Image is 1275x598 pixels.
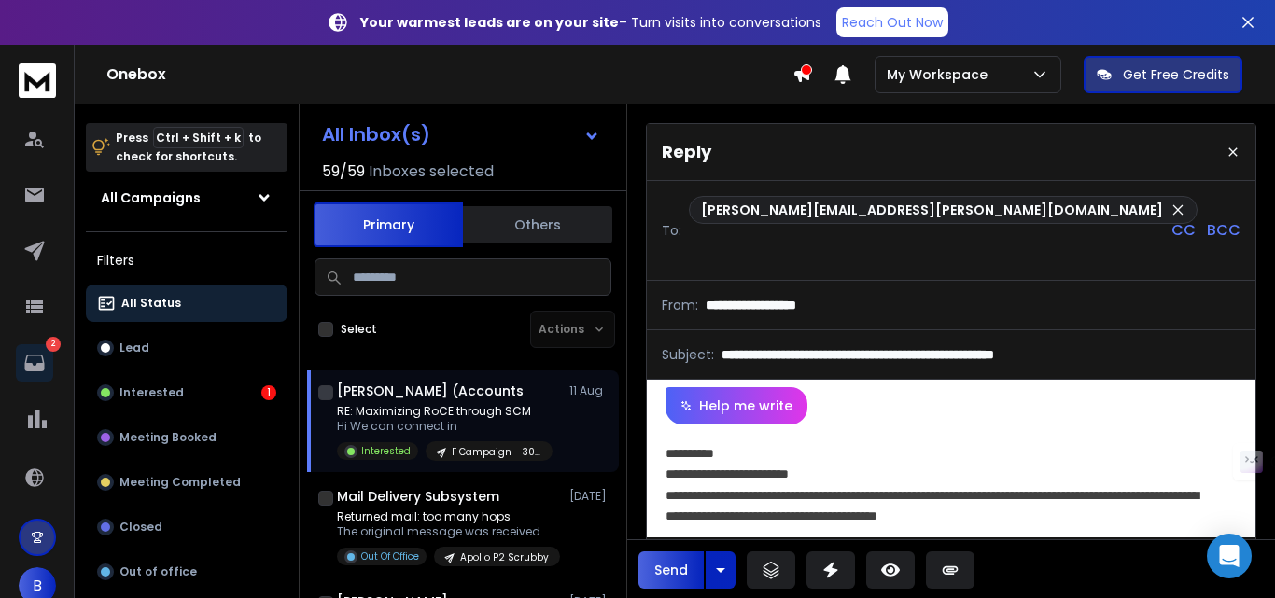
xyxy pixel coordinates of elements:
p: CC [1171,219,1196,242]
p: The original message was received [337,524,560,539]
p: All Status [121,296,181,311]
strong: Your warmest leads are on your site [360,13,619,32]
h1: All Campaigns [101,188,201,207]
span: Ctrl + Shift + k [153,127,244,148]
p: 11 Aug [569,383,611,398]
button: Send [638,551,704,589]
span: 59 / 59 [322,160,365,183]
p: RE: Maximizing RoCE through SCM [337,404,553,419]
button: Closed [86,508,287,546]
h3: Filters [86,247,287,273]
h1: Mail Delivery Subsystem [337,487,499,506]
p: Apollo P2 Scrubby [460,550,549,564]
p: Meeting Completed [119,475,241,490]
div: Open Intercom Messenger [1207,534,1252,578]
button: All Campaigns [86,179,287,216]
h3: Inboxes selected [369,160,494,183]
p: Out Of Office [361,549,419,563]
p: Closed [119,520,162,535]
p: Subject: [662,345,714,364]
p: Get Free Credits [1123,65,1229,84]
button: All Inbox(s) [307,116,615,153]
p: Reply [662,139,711,165]
label: Select [341,322,377,337]
p: Interested [119,385,184,400]
h1: All Inbox(s) [322,125,430,144]
a: 2 [16,344,53,382]
button: Meeting Booked [86,419,287,456]
p: Meeting Booked [119,430,217,445]
button: Help me write [666,387,807,424]
button: Primary [314,202,463,247]
div: 1 [261,385,276,400]
button: Interested1 [86,374,287,411]
button: All Status [86,285,287,322]
button: Lead [86,329,287,367]
button: Out of office [86,553,287,591]
p: From: [662,296,698,314]
p: Lead [119,341,149,355]
button: Get Free Credits [1084,56,1242,93]
p: F Campaign - 30062025 [452,445,541,459]
h1: Onebox [106,63,792,86]
p: [PERSON_NAME][EMAIL_ADDRESS][PERSON_NAME][DOMAIN_NAME] [701,201,1163,219]
p: [DATE] [569,489,611,504]
p: Interested [361,444,411,458]
h1: [PERSON_NAME] (Accounts [337,382,524,400]
button: Meeting Completed [86,464,287,501]
p: – Turn visits into conversations [360,13,821,32]
p: My Workspace [887,65,995,84]
p: Press to check for shortcuts. [116,129,261,166]
button: Others [463,204,612,245]
p: 2 [46,337,61,352]
p: Reach Out Now [842,13,943,32]
p: BCC [1207,219,1240,242]
p: Hi We can connect in [337,419,553,434]
a: Reach Out Now [836,7,948,37]
p: Returned mail: too many hops [337,509,560,524]
p: To: [662,221,681,240]
img: logo [19,63,56,98]
p: Out of office [119,564,197,579]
